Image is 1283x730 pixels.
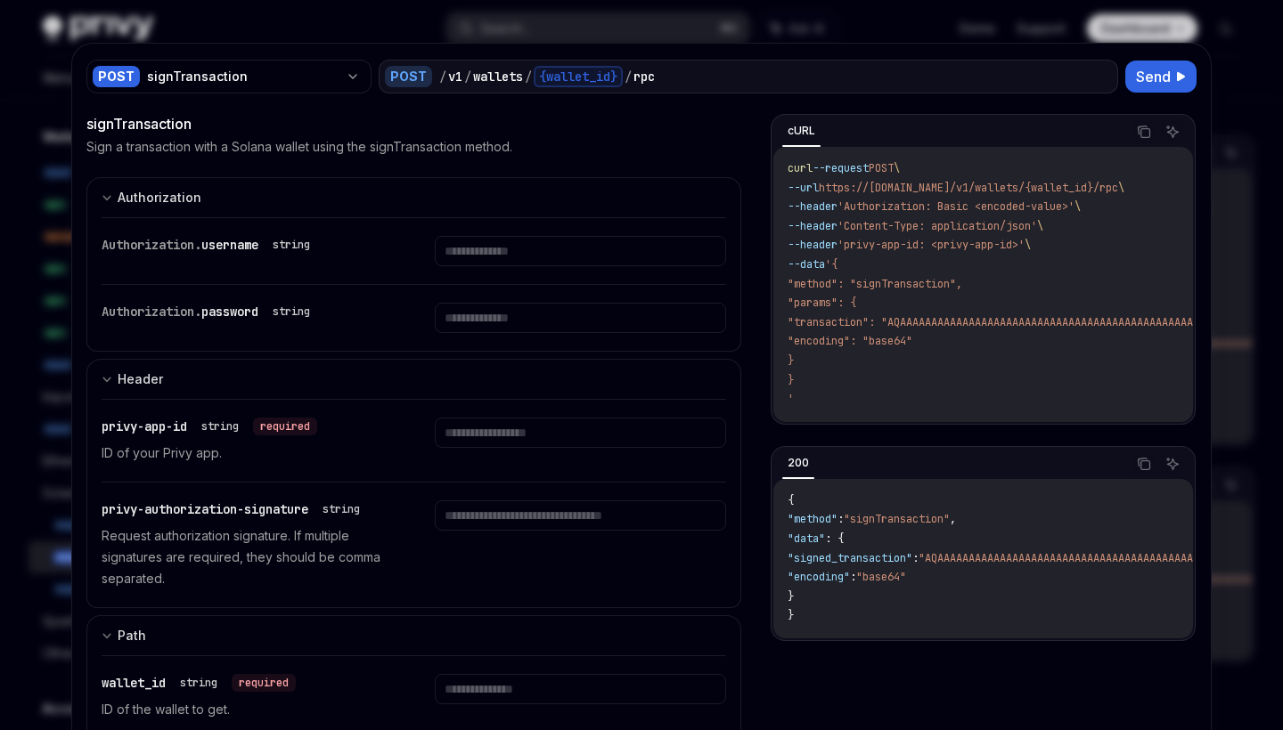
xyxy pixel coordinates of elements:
div: cURL [782,120,821,142]
span: ' [788,392,794,406]
div: POST [385,66,432,87]
span: : [850,570,856,584]
span: privy-authorization-signature [102,501,308,517]
span: "encoding" [788,570,850,584]
div: string [180,676,217,690]
div: / [625,68,632,85]
span: \ [894,161,900,175]
div: signTransaction [86,113,741,134]
span: } [788,353,794,368]
div: Header [118,369,163,390]
p: Request authorization signature. If multiple signatures are required, they should be comma separa... [102,525,392,589]
div: / [525,68,532,85]
span: "params": { [788,296,856,310]
span: curl [788,161,813,175]
button: Copy the contents from the code block [1132,452,1156,475]
div: wallet_id [102,674,296,692]
div: wallets [473,68,523,85]
button: Send [1125,61,1197,93]
span: } [788,589,794,604]
button: Copy the contents from the code block [1132,120,1156,143]
span: --header [788,238,838,252]
div: Authorization [118,187,201,208]
span: "method" [788,512,838,526]
span: \ [1075,199,1081,214]
span: "data" [788,531,825,546]
button: POSTsignTransaction [86,58,372,95]
p: Sign a transaction with a Solana wallet using the signTransaction method. [86,138,512,156]
div: required [253,418,317,435]
span: Send [1136,66,1171,87]
div: privy-authorization-signature [102,500,367,518]
button: expand input section [86,615,741,655]
div: required [232,674,296,692]
span: privy-app-id [102,418,187,434]
span: : [912,551,919,565]
span: "method": "signTransaction", [788,277,962,291]
div: Authorization.username [102,236,317,254]
div: signTransaction [147,68,339,85]
span: password [201,304,258,320]
span: \ [1037,219,1043,233]
span: --header [788,219,838,233]
div: / [464,68,471,85]
span: username [201,237,258,253]
div: string [201,419,239,434]
span: : [838,512,844,526]
span: --url [788,181,819,195]
div: string [273,238,310,252]
span: : { [825,531,844,546]
span: Authorization. [102,304,201,320]
span: --request [813,161,869,175]
div: {wallet_id} [534,66,623,87]
div: Authorization.password [102,303,317,320]
div: rpc [633,68,655,85]
span: , [950,512,956,526]
span: 'privy-app-id: <privy-app-id>' [838,238,1025,252]
span: "signed_transaction" [788,551,912,565]
span: } [788,373,794,387]
span: "encoding": "base64" [788,334,912,348]
button: Ask AI [1161,452,1184,475]
span: \ [1118,181,1124,195]
button: expand input section [86,359,741,399]
span: Authorization. [102,237,201,253]
p: ID of the wallet to get. [102,699,392,720]
button: Ask AI [1161,120,1184,143]
div: POST [93,66,140,87]
button: expand input section [86,177,741,217]
span: --data [788,257,825,272]
div: string [273,304,310,319]
span: { [788,493,794,507]
div: 200 [782,452,814,474]
span: 'Authorization: Basic <encoded-value>' [838,199,1075,214]
span: '{ [825,257,838,272]
span: https://[DOMAIN_NAME]/v1/wallets/{wallet_id}/rpc [819,181,1118,195]
span: \ [1025,238,1031,252]
span: wallet_id [102,675,166,691]
p: ID of your Privy app. [102,442,392,464]
span: "signTransaction" [844,512,950,526]
span: POST [869,161,894,175]
span: --header [788,199,838,214]
div: Path [118,625,146,646]
div: string [323,502,360,516]
div: / [439,68,446,85]
div: v1 [448,68,462,85]
span: } [788,608,794,622]
span: "base64" [856,570,906,584]
span: 'Content-Type: application/json' [838,219,1037,233]
div: privy-app-id [102,418,317,435]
